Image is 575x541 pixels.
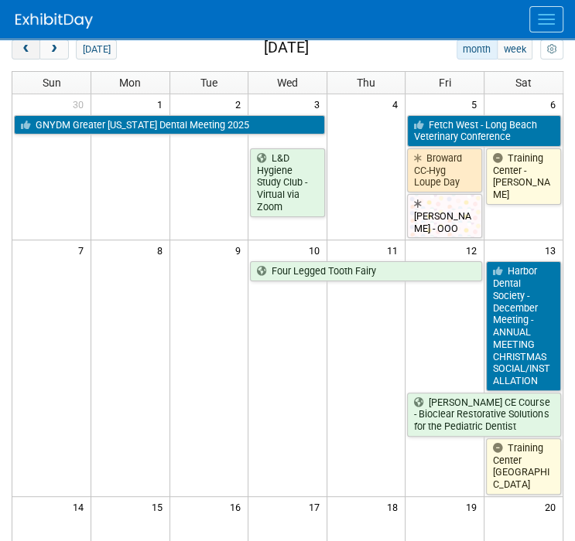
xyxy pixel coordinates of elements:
[407,148,482,192] a: Broward CC-Hyg Loupe Day
[200,77,217,89] span: Tue
[313,94,327,114] span: 3
[464,497,484,516] span: 19
[385,497,405,516] span: 18
[277,77,298,89] span: Wed
[71,94,91,114] span: 30
[156,240,169,260] span: 8
[228,497,248,516] span: 16
[150,497,169,516] span: 15
[529,6,563,32] button: Menu
[357,77,375,89] span: Thu
[264,39,309,56] h2: [DATE]
[250,148,325,217] a: L&D Hygiene Study Club - Virtual via Zoom
[385,240,405,260] span: 11
[486,148,561,205] a: Training Center - [PERSON_NAME]
[14,115,325,135] a: GNYDM Greater [US_STATE] Dental Meeting 2025
[407,194,482,238] a: [PERSON_NAME] - OOO
[497,39,532,60] button: week
[12,39,40,60] button: prev
[307,240,327,260] span: 10
[39,39,68,60] button: next
[71,497,91,516] span: 14
[156,94,169,114] span: 1
[439,77,451,89] span: Fri
[549,94,563,114] span: 6
[15,13,93,29] img: ExhibitDay
[407,393,561,437] a: [PERSON_NAME] CE Course - Bioclear Restorative Solutions for the Pediatric Dentist
[543,497,563,516] span: 20
[234,240,248,260] span: 9
[540,39,563,60] button: myCustomButton
[77,240,91,260] span: 7
[470,94,484,114] span: 5
[119,77,141,89] span: Mon
[391,94,405,114] span: 4
[543,240,563,260] span: 13
[464,240,484,260] span: 12
[486,438,561,495] a: Training Center [GEOGRAPHIC_DATA]
[234,94,248,114] span: 2
[250,261,482,281] a: Four Legged Tooth Fairy
[76,39,117,60] button: [DATE]
[546,45,556,55] i: Personalize Calendar
[457,39,498,60] button: month
[307,497,327,516] span: 17
[486,261,561,390] a: Harbor Dental Society - December Meeting - ANNUAL MEETING CHRISTMAS SOCIAL/INSTALLATION
[407,115,561,147] a: Fetch West - Long Beach Veterinary Conference
[515,77,532,89] span: Sat
[43,77,61,89] span: Sun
